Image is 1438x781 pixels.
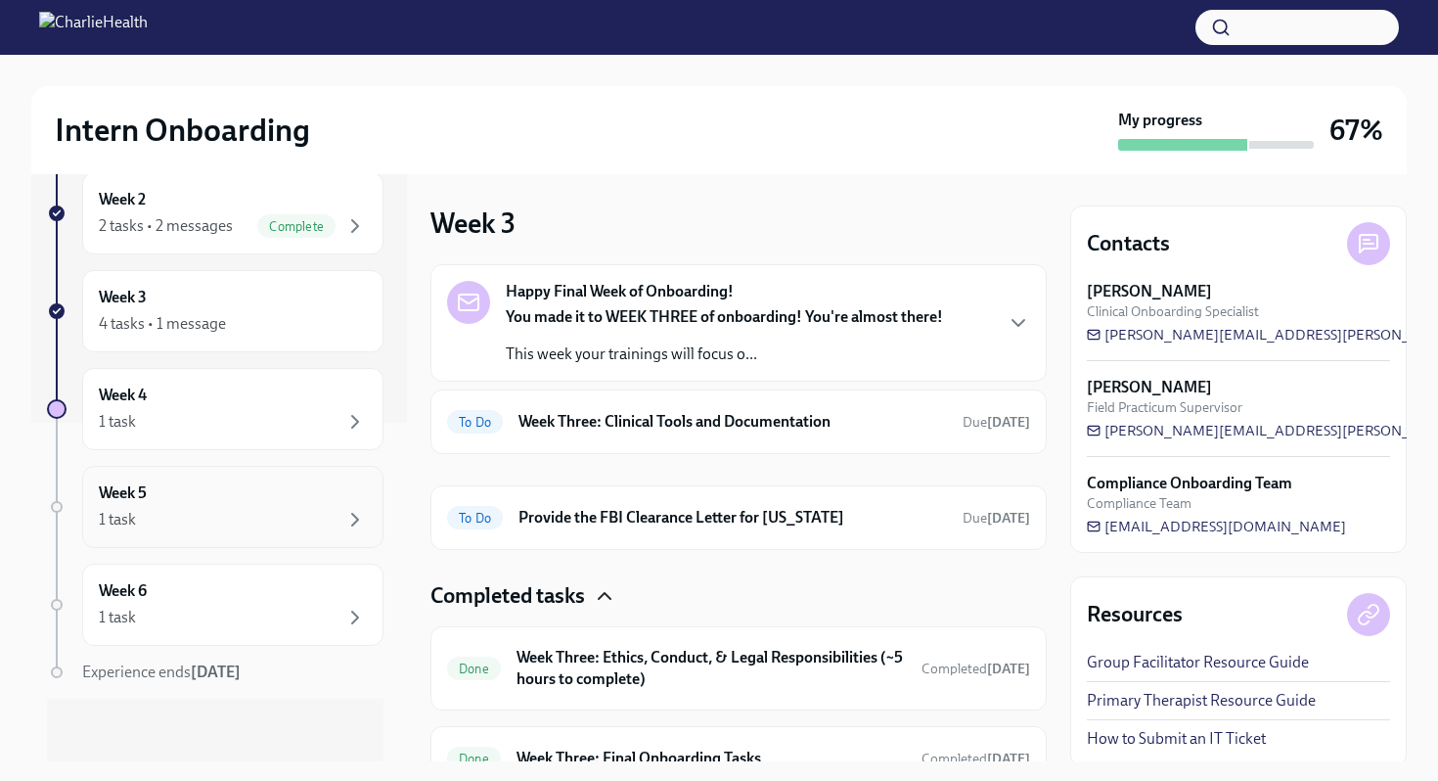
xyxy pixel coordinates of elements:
[921,751,1030,767] span: Completed
[47,466,383,548] a: Week 51 task
[430,206,516,241] h3: Week 3
[921,661,1030,677] span: Completed
[82,663,241,681] span: Experience ends
[1087,690,1316,712] a: Primary Therapist Resource Guide
[191,663,241,681] strong: [DATE]
[447,743,1030,774] a: DoneWeek Three: Final Onboarding TasksCompleted[DATE]
[517,647,906,690] h6: Week Three: Ethics, Conduct, & Legal Responsibilities (~5 hours to complete)
[987,751,1030,767] strong: [DATE]
[1118,110,1202,131] strong: My progress
[99,607,136,628] div: 1 task
[39,12,148,43] img: CharlieHealth
[1087,652,1309,673] a: Group Facilitator Resource Guide
[99,287,147,308] h6: Week 3
[517,748,906,769] h6: Week Three: Final Onboarding Tasks
[987,661,1030,677] strong: [DATE]
[987,510,1030,527] strong: [DATE]
[1087,398,1242,417] span: Field Practicum Supervisor
[99,580,147,602] h6: Week 6
[447,406,1030,437] a: To DoWeek Three: Clinical Tools and DocumentationDue[DATE]
[99,509,136,530] div: 1 task
[47,368,383,450] a: Week 41 task
[99,313,226,335] div: 4 tasks • 1 message
[1087,600,1183,629] h4: Resources
[99,385,147,406] h6: Week 4
[47,270,383,352] a: Week 34 tasks • 1 message
[99,411,136,433] div: 1 task
[506,307,943,326] strong: You made it to WEEK THREE of onboarding! You're almost there!
[506,344,943,365] p: This week your trainings will focus o...
[99,482,147,504] h6: Week 5
[447,415,503,430] span: To Do
[1087,229,1170,258] h4: Contacts
[430,581,585,611] h4: Completed tasks
[447,502,1030,533] a: To DoProvide the FBI Clearance Letter for [US_STATE]Due[DATE]
[1087,728,1266,750] a: How to Submit an IT Ticket
[447,752,501,766] span: Done
[257,219,336,234] span: Complete
[447,643,1030,694] a: DoneWeek Three: Ethics, Conduct, & Legal Responsibilities (~5 hours to complete)Completed[DATE]
[447,511,503,526] span: To Do
[430,581,1047,611] div: Completed tasks
[1087,517,1346,536] a: [EMAIL_ADDRESS][DOMAIN_NAME]
[1087,494,1191,513] span: Compliance Team
[99,189,146,210] h6: Week 2
[987,414,1030,431] strong: [DATE]
[963,509,1030,528] span: October 14th, 2025 07:00
[518,411,947,433] h6: Week Three: Clinical Tools and Documentation
[47,564,383,646] a: Week 61 task
[47,172,383,254] a: Week 22 tasks • 2 messagesComplete
[963,414,1030,431] span: Due
[518,507,947,528] h6: Provide the FBI Clearance Letter for [US_STATE]
[1329,113,1383,148] h3: 67%
[1087,473,1292,494] strong: Compliance Onboarding Team
[1087,281,1212,302] strong: [PERSON_NAME]
[99,215,233,237] div: 2 tasks • 2 messages
[963,510,1030,527] span: Due
[1087,377,1212,398] strong: [PERSON_NAME]
[1087,302,1259,321] span: Clinical Onboarding Specialist
[963,413,1030,432] span: September 29th, 2025 07:00
[506,281,734,302] strong: Happy Final Week of Onboarding!
[921,750,1030,768] span: September 27th, 2025 22:22
[921,660,1030,678] span: September 27th, 2025 22:25
[55,111,310,150] h2: Intern Onboarding
[447,662,501,676] span: Done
